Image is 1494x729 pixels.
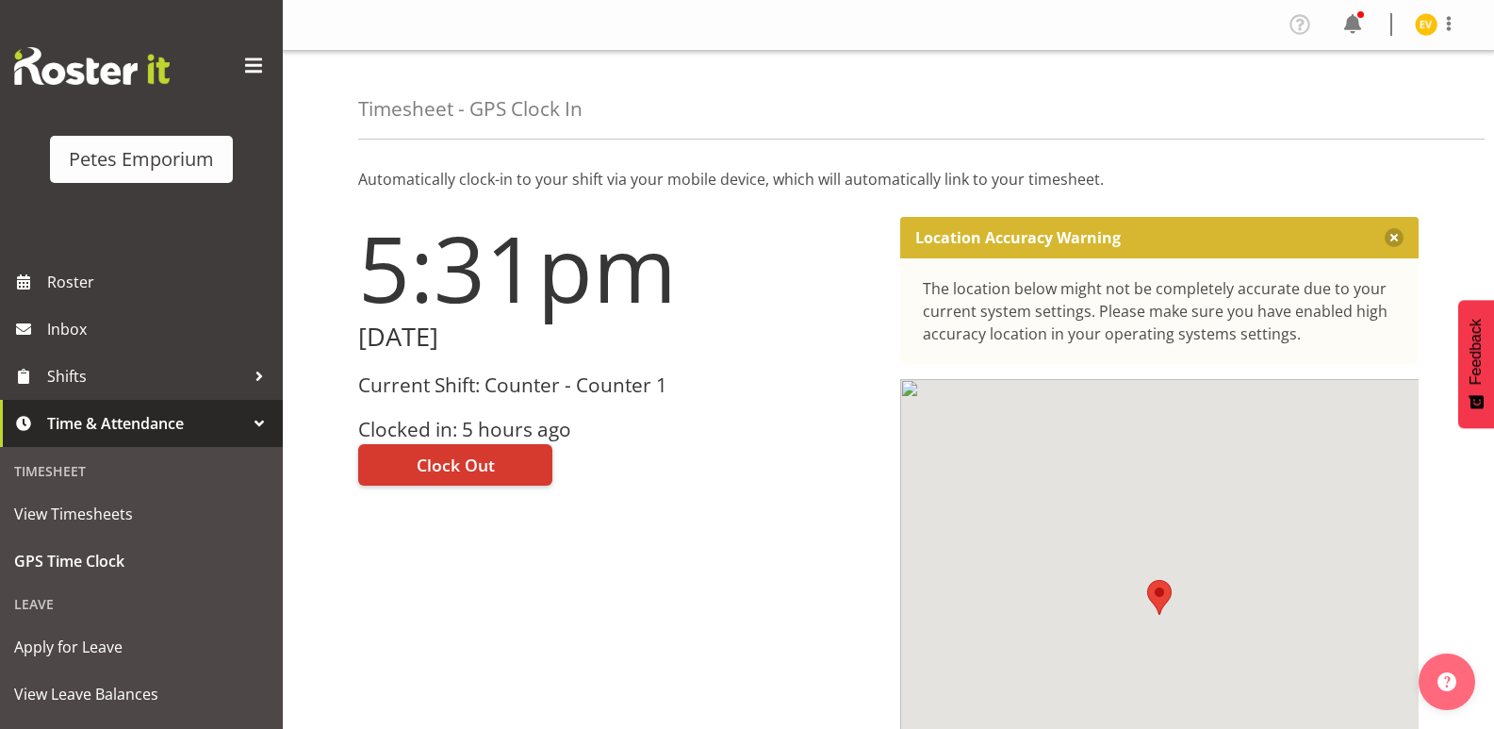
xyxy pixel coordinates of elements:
h1: 5:31pm [358,217,878,319]
span: Shifts [47,362,245,390]
span: Apply for Leave [14,633,269,661]
img: help-xxl-2.png [1437,672,1456,691]
h4: Timesheet - GPS Clock In [358,98,583,120]
a: GPS Time Clock [5,538,278,585]
h3: Clocked in: 5 hours ago [358,419,878,440]
img: eva-vailini10223.jpg [1415,13,1437,36]
div: The location below might not be completely accurate due to your current system settings. Please m... [923,277,1397,345]
a: View Leave Balances [5,671,278,718]
p: Automatically clock-in to your shift via your mobile device, which will automatically link to you... [358,168,1419,191]
div: Petes Emporium [69,145,214,174]
p: Location Accuracy Warning [915,228,1121,247]
div: Leave [5,585,278,623]
span: Inbox [47,315,273,343]
div: Timesheet [5,452,278,490]
span: Roster [47,268,273,296]
h2: [DATE] [358,323,878,352]
img: Rosterit website logo [14,47,170,85]
span: View Leave Balances [14,680,269,708]
button: Feedback - Show survey [1458,300,1494,428]
h3: Current Shift: Counter - Counter 1 [358,374,878,396]
a: Apply for Leave [5,623,278,671]
button: Clock Out [358,444,552,486]
button: Close message [1385,228,1404,247]
span: View Timesheets [14,500,269,528]
span: Clock Out [417,453,495,477]
a: View Timesheets [5,490,278,538]
span: GPS Time Clock [14,547,269,575]
span: Time & Attendance [47,409,245,438]
span: Feedback [1468,319,1485,385]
